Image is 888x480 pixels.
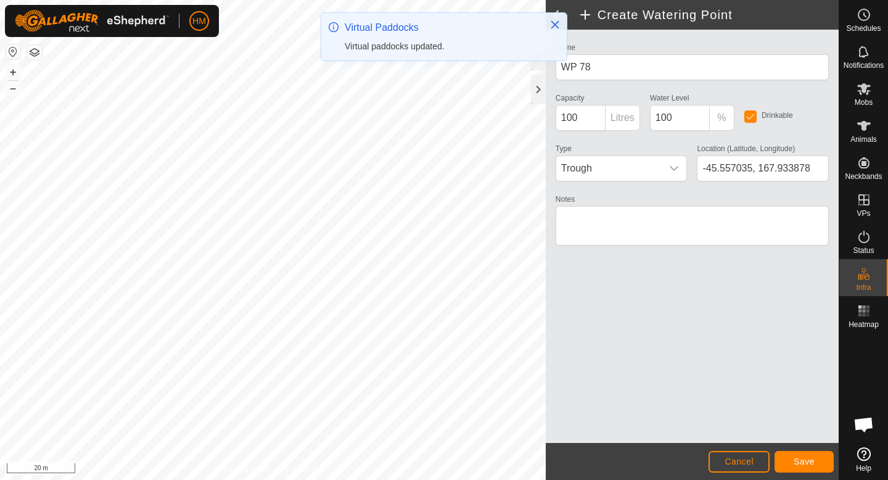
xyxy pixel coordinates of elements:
[662,156,686,181] div: dropdown trigger
[224,464,270,475] a: Privacy Policy
[192,15,206,28] span: HM
[6,44,20,59] button: Reset Map
[345,20,537,35] div: Virtual Paddocks
[285,464,321,475] a: Contact Us
[15,10,169,32] img: Gallagher Logo
[556,93,585,104] label: Capacity
[844,62,884,69] span: Notifications
[710,105,734,131] p-inputgroup-addon: %
[855,99,873,106] span: Mobs
[775,451,834,473] button: Save
[849,321,879,328] span: Heatmap
[845,173,882,180] span: Neckbands
[556,156,662,181] span: Trough
[697,143,795,154] label: Location (Latitude, Longitude)
[546,16,564,33] button: Close
[846,25,881,32] span: Schedules
[345,40,537,53] div: Virtual paddocks updated.
[856,284,871,291] span: Infra
[709,451,770,473] button: Cancel
[6,81,20,96] button: –
[650,105,710,131] input: 0
[556,42,575,53] label: Name
[850,136,877,143] span: Animals
[650,93,689,104] label: Water Level
[606,105,640,131] p-inputgroup-addon: Litres
[762,112,793,119] label: Drinkable
[845,406,882,443] div: Open chat
[725,457,754,466] span: Cancel
[556,194,575,205] label: Notes
[853,247,874,254] span: Status
[794,457,815,466] span: Save
[578,7,839,22] h2: Create Watering Point
[856,465,871,472] span: Help
[839,442,888,477] a: Help
[27,45,42,60] button: Map Layers
[556,143,572,154] label: Type
[857,210,870,217] span: VPs
[6,65,20,80] button: +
